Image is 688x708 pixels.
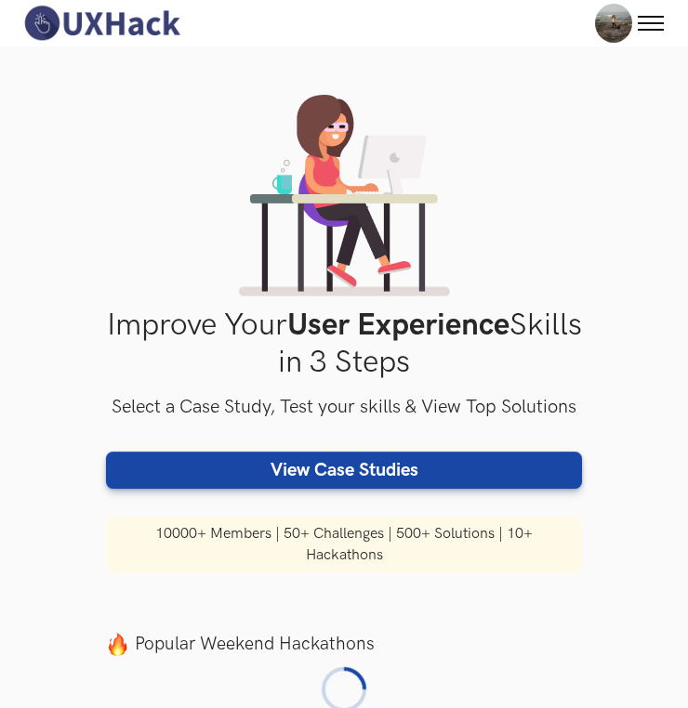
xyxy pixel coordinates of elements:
[287,307,509,344] strong: User Experience
[239,95,450,296] img: lady working on laptop
[106,633,582,656] label: Popular Weekend Hackathons
[106,452,582,489] a: View Case Studies
[19,4,184,43] img: UXHack-logo.png
[632,5,669,42] button: Toggle menu
[106,633,129,656] img: fire.png
[595,5,632,42] button: Toggle menu
[595,4,632,43] img: Your profile pic
[106,308,582,382] h1: Improve Your Skills in 3 Steps
[106,517,582,573] h4: 10000+ Members | 50+ Challenges | 500+ Solutions | 10+ Hackathons
[106,393,582,423] h3: Select a Case Study, Test your skills & View Top Solutions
